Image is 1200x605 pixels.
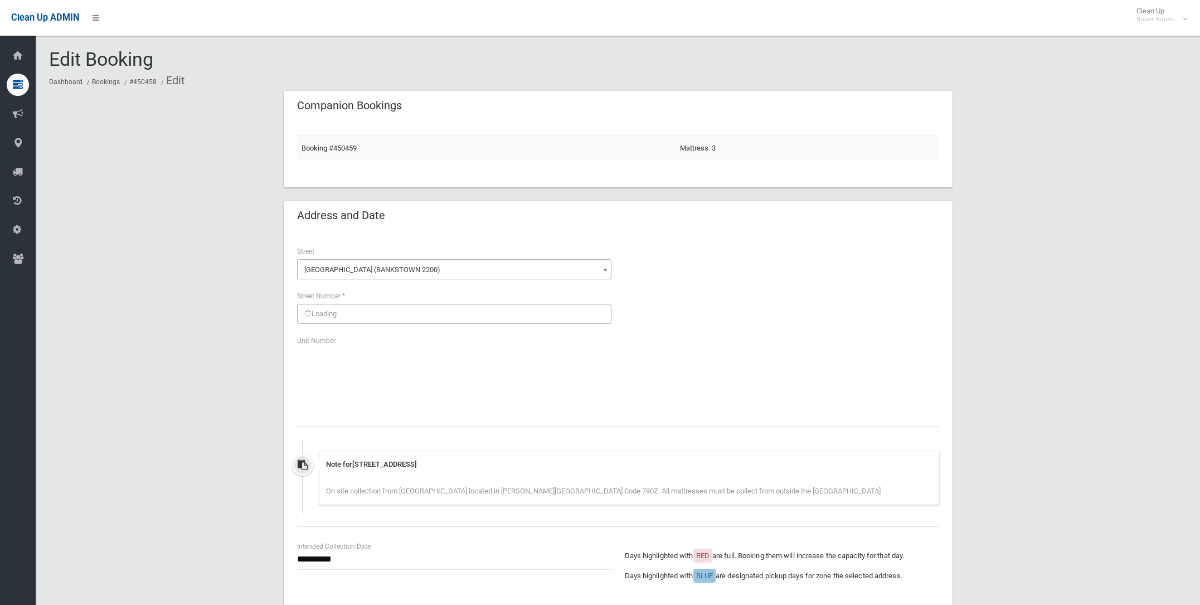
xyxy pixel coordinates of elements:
li: Edit [158,70,185,91]
a: Booking #450459 [302,144,357,152]
span: RED [696,551,710,560]
p: Days highlighted with are designated pickup days for zone the selected address. [625,569,939,583]
header: Address and Date [284,205,399,226]
span: Edit Booking [49,48,153,70]
small: Super Admin [1136,15,1175,23]
span: Cross Street (BANKSTOWN 2200) [297,259,611,279]
a: Bookings [92,78,120,86]
span: Clean Up [1131,7,1186,23]
span: Clean Up ADMIN [11,12,79,23]
a: #450458 [129,78,157,86]
span: On site collection from [GEOGRAPHIC_DATA] located in [PERSON_NAME][GEOGRAPHIC_DATA] Code 790Z. Al... [326,487,881,495]
span: BLUE [696,572,713,580]
td: Mattress: 3 [676,135,939,161]
div: Loading [297,304,611,324]
p: Days highlighted with are full. Booking them will increase the capacity for that day. [625,549,939,563]
span: [STREET_ADDRESS] [352,460,417,468]
header: Companion Bookings [284,95,415,117]
span: Cross Street (BANKSTOWN 2200) [300,262,609,278]
div: Note for [326,458,932,471]
a: Dashboard [49,78,82,86]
